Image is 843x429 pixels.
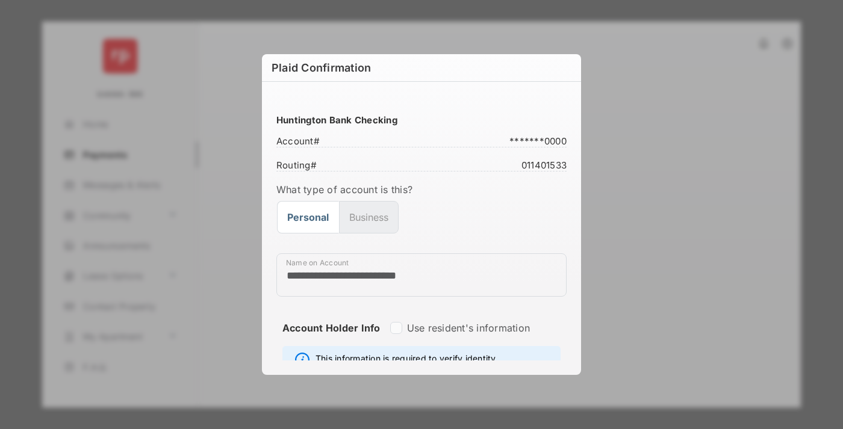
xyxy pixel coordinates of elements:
[518,159,567,168] span: 011401533
[339,201,399,233] button: Business
[316,353,498,367] span: This information is required to verify identity.
[262,54,581,82] h6: Plaid Confirmation
[276,135,323,144] span: Account #
[276,184,567,196] label: What type of account is this?
[277,201,339,233] button: Personal
[407,322,530,334] label: Use resident's information
[276,159,320,168] span: Routing #
[276,114,567,126] h3: Huntington Bank Checking
[282,322,381,356] strong: Account Holder Info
